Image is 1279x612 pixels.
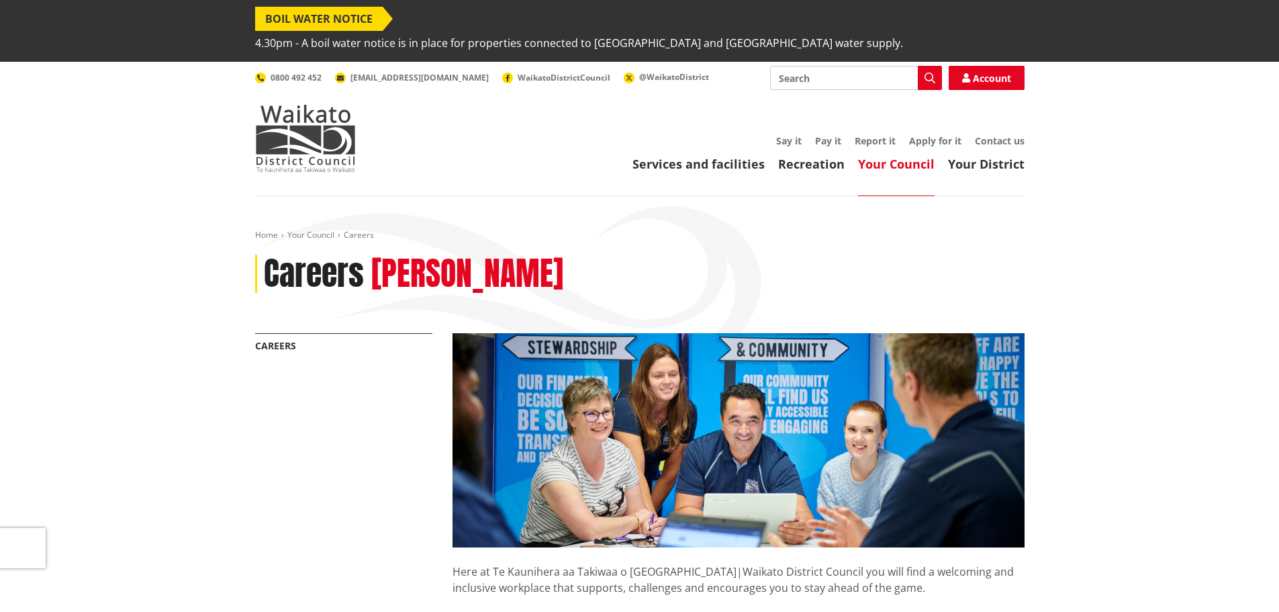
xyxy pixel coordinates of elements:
a: [EMAIL_ADDRESS][DOMAIN_NAME] [335,72,489,83]
a: Recreation [778,156,845,172]
a: Home [255,229,278,241]
p: Here at Te Kaunihera aa Takiwaa o [GEOGRAPHIC_DATA]|Waikato District Council you will find a welc... [453,548,1025,596]
img: Waikato District Council - Te Kaunihera aa Takiwaa o Waikato [255,105,356,172]
span: @WaikatoDistrict [639,71,709,83]
a: Say it [776,134,802,147]
img: Ngaaruawaahia staff discussing planning [453,333,1025,548]
a: Contact us [975,134,1025,147]
h2: [PERSON_NAME] [371,255,563,294]
a: Your Council [287,229,334,241]
a: Report it [855,134,896,147]
a: Your Council [858,156,935,172]
a: @WaikatoDistrict [624,71,709,83]
span: WaikatoDistrictCouncil [518,72,610,83]
a: Apply for it [909,134,961,147]
nav: breadcrumb [255,230,1025,241]
span: BOIL WATER NOTICE [255,7,383,31]
a: Your District [948,156,1025,172]
a: Careers [255,339,296,352]
span: 4.30pm - A boil water notice is in place for properties connected to [GEOGRAPHIC_DATA] and [GEOGR... [255,31,903,55]
span: Careers [344,229,374,241]
a: Pay it [815,134,841,147]
input: Search input [770,66,942,90]
span: [EMAIL_ADDRESS][DOMAIN_NAME] [350,72,489,83]
a: WaikatoDistrictCouncil [502,72,610,83]
a: 0800 492 452 [255,72,322,83]
a: Services and facilities [632,156,765,172]
span: 0800 492 452 [271,72,322,83]
h1: Careers [264,255,364,294]
a: Account [949,66,1025,90]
